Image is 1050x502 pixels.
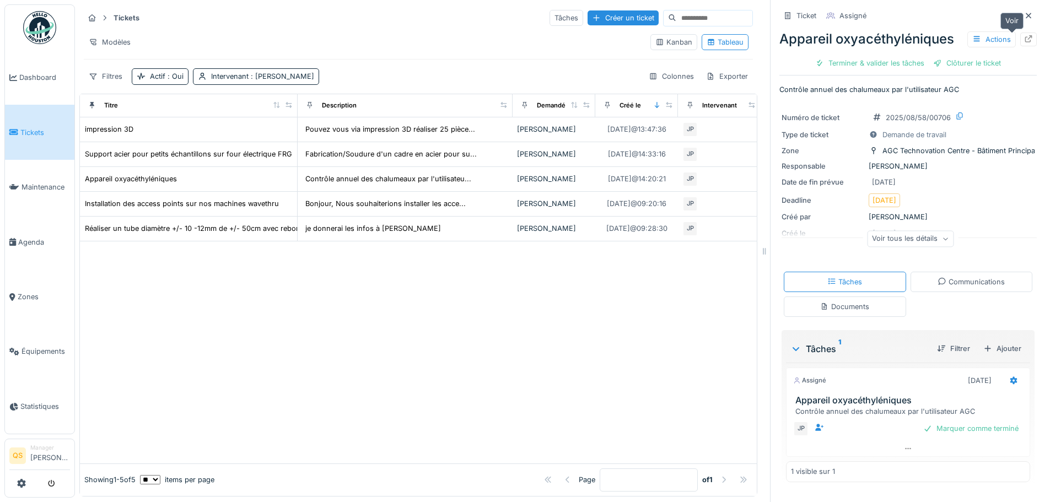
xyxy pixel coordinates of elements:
[85,124,133,134] div: impression 3D
[537,101,577,110] div: Demandé par
[782,212,864,222] div: Créé par
[550,10,583,26] div: Tâches
[967,31,1016,47] div: Actions
[620,101,641,110] div: Créé le
[517,124,591,134] div: [PERSON_NAME]
[84,474,136,485] div: Showing 1 - 5 of 5
[933,341,974,356] div: Filtrer
[165,72,184,80] span: : Oui
[517,198,591,209] div: [PERSON_NAME]
[5,105,74,159] a: Tickets
[796,10,816,21] div: Ticket
[882,129,946,140] div: Demande de travail
[517,149,591,159] div: [PERSON_NAME]
[793,421,809,436] div: JP
[607,124,666,134] div: [DATE] @ 13:47:36
[1000,13,1024,29] div: Voir
[305,198,466,209] div: Bonjour, Nous souhaiterions installer les acce...
[5,269,74,324] a: Zones
[606,223,667,234] div: [DATE] @ 09:28:30
[104,101,118,110] div: Titre
[5,214,74,269] a: Agenda
[18,292,70,302] span: Zones
[782,212,1035,222] div: [PERSON_NAME]
[968,375,992,386] div: [DATE]
[19,72,70,83] span: Dashboard
[702,101,737,110] div: Intervenant
[790,342,928,355] div: Tâches
[85,149,292,159] div: Support acier pour petits échantillons sur four électrique FRG
[782,161,864,171] div: Responsable
[211,71,314,82] div: Intervenant
[608,174,666,184] div: [DATE] @ 14:20:21
[938,277,1005,287] div: Communications
[827,277,862,287] div: Tâches
[795,395,1025,406] h3: Appareil oxyacéthyléniques
[84,68,127,84] div: Filtres
[85,223,303,234] div: Réaliser un tube diamètre +/- 10 -12mm de +/- 50cm avec rebord
[919,421,1023,436] div: Marquer comme terminé
[109,13,144,23] strong: Tickets
[305,223,441,234] div: je donnerai les infos à [PERSON_NAME]
[588,10,659,25] div: Créer un ticket
[305,124,475,134] div: Pouvez vous via impression 3D réaliser 25 pièce...
[872,177,896,187] div: [DATE]
[322,101,357,110] div: Description
[929,56,1005,71] div: Clôturer le ticket
[579,474,595,485] div: Page
[820,301,869,312] div: Documents
[782,145,864,156] div: Zone
[782,161,1035,171] div: [PERSON_NAME]
[607,198,666,209] div: [DATE] @ 09:20:16
[608,149,666,159] div: [DATE] @ 14:33:16
[782,195,864,206] div: Deadline
[644,68,699,84] div: Colonnes
[150,71,184,82] div: Actif
[517,174,591,184] div: [PERSON_NAME]
[21,182,70,192] span: Maintenance
[839,10,866,21] div: Assigné
[682,221,698,236] div: JP
[5,50,74,105] a: Dashboard
[9,444,70,470] a: QS Manager[PERSON_NAME]
[795,406,1025,417] div: Contrôle annuel des chalumeaux par l'utilisateur AGC
[85,198,279,209] div: Installation des access points sur nos machines wavethru
[838,342,841,355] sup: 1
[30,444,70,452] div: Manager
[84,34,136,50] div: Modèles
[5,324,74,379] a: Équipements
[517,223,591,234] div: [PERSON_NAME]
[979,341,1026,356] div: Ajouter
[779,29,1037,49] div: Appareil oxyacéthyléniques
[702,474,713,485] strong: of 1
[791,466,835,477] div: 1 visible sur 1
[682,147,698,162] div: JP
[23,11,56,44] img: Badge_color-CXgf-gQk.svg
[779,84,1037,95] p: Contrôle annuel des chalumeaux par l'utilisateur AGC
[305,149,477,159] div: Fabrication/Soudure d'un cadre en acier pour su...
[701,68,753,84] div: Exporter
[5,379,74,434] a: Statistiques
[873,195,896,206] div: [DATE]
[140,474,214,485] div: items per page
[249,72,314,80] span: : [PERSON_NAME]
[811,56,929,71] div: Terminer & valider les tâches
[9,447,26,464] li: QS
[782,177,864,187] div: Date de fin prévue
[707,37,744,47] div: Tableau
[655,37,692,47] div: Kanban
[20,127,70,138] span: Tickets
[21,346,70,357] span: Équipements
[30,444,70,467] li: [PERSON_NAME]
[18,237,70,247] span: Agenda
[793,376,826,385] div: Assigné
[886,112,951,123] div: 2025/08/58/00706
[85,174,177,184] div: Appareil oxyacéthyléniques
[305,174,471,184] div: Contrôle annuel des chalumeaux par l'utilisateu...
[882,145,1037,156] div: AGC Technovation Centre - Bâtiment Principal
[682,122,698,137] div: JP
[682,171,698,187] div: JP
[867,231,954,247] div: Voir tous les détails
[682,196,698,212] div: JP
[20,401,70,412] span: Statistiques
